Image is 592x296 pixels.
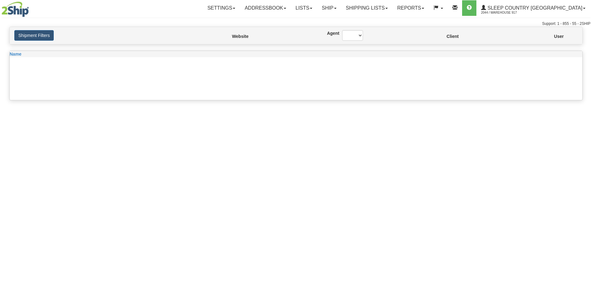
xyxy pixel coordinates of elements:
[327,30,333,36] label: Agent
[447,33,447,39] label: Client
[10,52,21,57] span: Name
[2,2,29,17] img: logo2044.jpg
[203,0,240,16] a: Settings
[317,0,341,16] a: Ship
[341,0,392,16] a: Shipping lists
[476,0,590,16] a: Sleep Country [GEOGRAPHIC_DATA] 2044 / Warehouse 917
[392,0,429,16] a: Reports
[2,21,590,26] div: Support: 1 - 855 - 55 - 2SHIP
[481,10,528,16] span: 2044 / Warehouse 917
[240,0,291,16] a: Addressbook
[291,0,317,16] a: Lists
[232,33,234,39] label: Website
[486,5,582,11] span: Sleep Country [GEOGRAPHIC_DATA]
[14,30,54,41] button: Shipment Filters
